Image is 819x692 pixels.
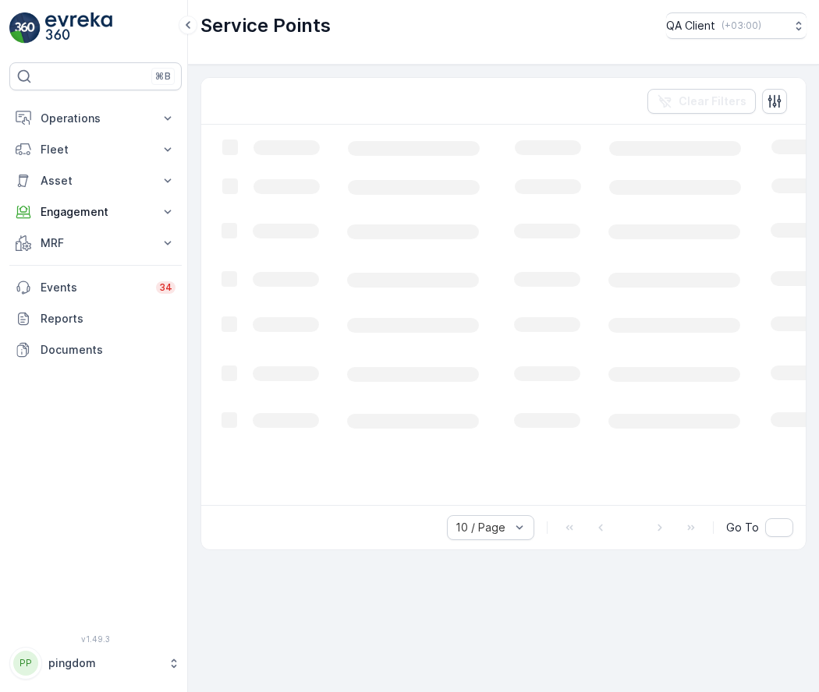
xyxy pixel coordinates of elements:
p: MRF [41,235,151,251]
p: 34 [159,281,172,294]
span: v 1.49.3 [9,634,182,644]
p: Asset [41,173,151,189]
div: PP [13,651,38,676]
p: Operations [41,111,151,126]
p: pingdom [48,655,160,671]
a: Documents [9,334,182,365]
button: QA Client(+03:00) [666,12,807,39]
img: logo [9,12,41,44]
p: Reports [41,311,175,327]
a: Reports [9,303,182,334]
button: Asset [9,165,182,196]
p: ( +03:00 ) [721,19,761,32]
button: MRF [9,228,182,259]
p: ⌘B [155,70,171,83]
img: logo_light-DOdMpM7g.png [45,12,112,44]
p: Documents [41,342,175,358]
button: Clear Filters [647,89,756,114]
a: Events34 [9,272,182,303]
p: QA Client [666,18,715,34]
button: PPpingdom [9,647,182,680]
button: Engagement [9,196,182,228]
span: Go To [726,520,759,535]
button: Operations [9,103,182,134]
p: Service Points [200,13,331,38]
p: Fleet [41,142,151,157]
p: Events [41,280,147,295]
p: Clear Filters [679,94,746,109]
p: Engagement [41,204,151,220]
button: Fleet [9,134,182,165]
